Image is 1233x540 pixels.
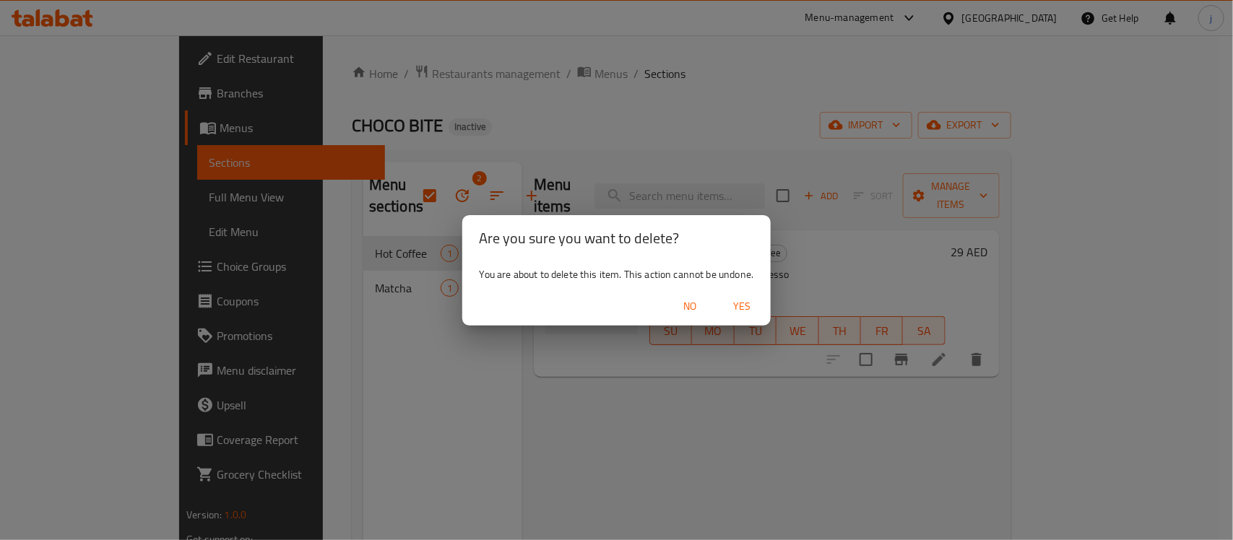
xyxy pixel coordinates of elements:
[480,227,754,250] h2: Are you sure you want to delete?
[719,293,765,320] button: Yes
[667,293,713,320] button: No
[724,297,759,315] span: Yes
[672,297,707,315] span: No
[462,261,771,287] div: You are about to delete this item. This action cannot be undone.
